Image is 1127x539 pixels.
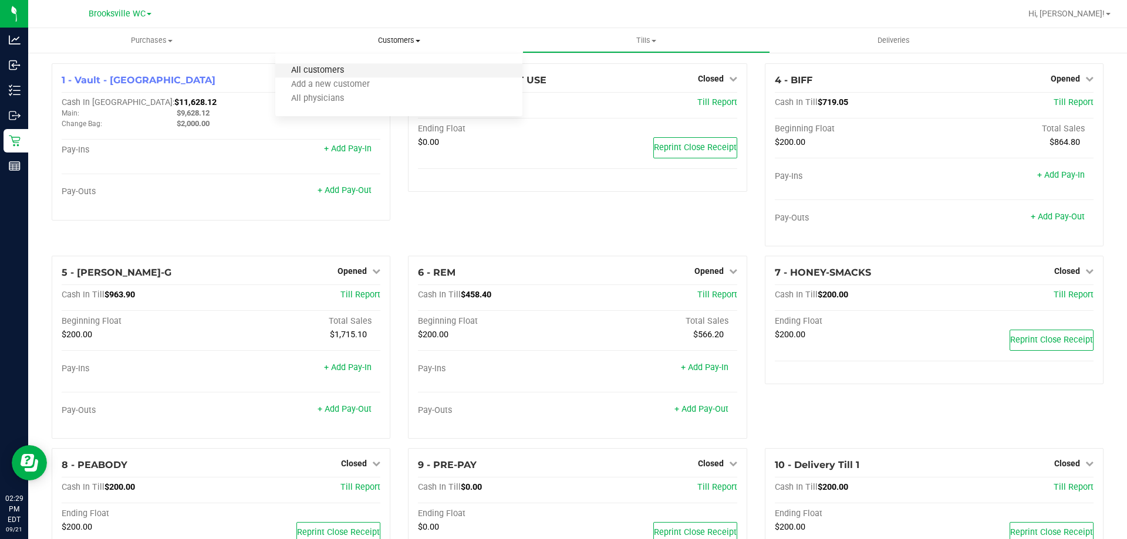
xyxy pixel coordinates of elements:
[297,527,380,537] span: Reprint Close Receipt
[324,144,372,154] a: + Add Pay-In
[62,459,127,470] span: 8 - PEABODY
[775,267,871,278] span: 7 - HONEY-SMACKS
[5,493,23,525] p: 02:29 PM EDT
[674,404,728,414] a: + Add Pay-Out
[775,290,818,300] span: Cash In Till
[341,459,367,468] span: Closed
[818,97,848,107] span: $719.05
[28,28,275,53] a: Purchases
[9,59,21,71] inline-svg: Inbound
[62,482,104,492] span: Cash In Till
[1037,170,1085,180] a: + Add Pay-In
[775,97,818,107] span: Cash In Till
[1054,459,1080,468] span: Closed
[775,482,818,492] span: Cash In Till
[62,109,79,117] span: Main:
[697,482,737,492] a: Till Report
[698,459,724,468] span: Closed
[1054,97,1094,107] span: Till Report
[1010,527,1093,537] span: Reprint Close Receipt
[29,35,275,46] span: Purchases
[340,482,380,492] a: Till Report
[523,35,769,46] span: Tills
[275,80,386,90] span: Add a new customer
[62,267,171,278] span: 5 - [PERSON_NAME]-G
[775,213,934,223] div: Pay-Outs
[1054,482,1094,492] a: Till Report
[818,290,848,300] span: $200.00
[62,74,215,86] span: 1 - Vault - [GEOGRAPHIC_DATA]
[62,97,174,107] span: Cash In [GEOGRAPHIC_DATA]:
[818,482,848,492] span: $200.00
[324,362,372,372] a: + Add Pay-In
[461,482,482,492] span: $0.00
[418,267,455,278] span: 6 - REM
[89,9,146,19] span: Brooksville WC
[418,459,477,470] span: 9 - PRE-PAY
[62,330,92,340] span: $200.00
[418,522,439,532] span: $0.00
[697,290,737,300] a: Till Report
[104,482,135,492] span: $200.00
[418,330,448,340] span: $200.00
[775,171,934,182] div: Pay-Ins
[9,84,21,96] inline-svg: Inventory
[9,135,21,147] inline-svg: Retail
[522,28,770,53] a: Tills
[177,119,210,128] span: $2,000.00
[934,124,1094,134] div: Total Sales
[340,290,380,300] a: Till Report
[104,290,135,300] span: $963.90
[654,143,737,152] span: Reprint Close Receipt
[418,316,578,327] div: Beginning Float
[9,34,21,46] inline-svg: Analytics
[221,316,381,327] div: Total Sales
[775,74,812,86] span: 4 - BIFF
[770,28,1017,53] a: Deliveries
[418,137,439,147] span: $0.00
[1010,335,1093,345] span: Reprint Close Receipt
[418,509,578,519] div: Ending Float
[275,35,522,46] span: Customers
[12,445,47,480] iframe: Resource center
[62,509,221,519] div: Ending Float
[62,364,221,374] div: Pay-Ins
[275,94,360,104] span: All physicians
[654,527,737,537] span: Reprint Close Receipt
[330,330,367,340] span: $1,715.10
[1028,9,1105,18] span: Hi, [PERSON_NAME]!
[694,266,724,276] span: Opened
[775,459,859,470] span: 10 - Delivery Till 1
[461,290,491,300] span: $458.40
[775,522,805,532] span: $200.00
[775,509,934,519] div: Ending Float
[1010,330,1094,351] button: Reprint Close Receipt
[177,109,210,117] span: $9,628.12
[62,120,102,128] span: Change Bag:
[1054,266,1080,276] span: Closed
[775,330,805,340] span: $200.00
[418,290,461,300] span: Cash In Till
[418,405,578,416] div: Pay-Outs
[318,404,372,414] a: + Add Pay-Out
[578,316,737,327] div: Total Sales
[5,525,23,534] p: 09/21
[775,137,805,147] span: $200.00
[862,35,926,46] span: Deliveries
[418,124,578,134] div: Ending Float
[693,330,724,340] span: $566.20
[1054,290,1094,300] a: Till Report
[174,97,217,107] span: $11,628.12
[62,145,221,155] div: Pay-Ins
[775,124,934,134] div: Beginning Float
[418,482,461,492] span: Cash In Till
[1031,212,1085,222] a: + Add Pay-Out
[653,137,737,158] button: Reprint Close Receipt
[697,97,737,107] span: Till Report
[62,405,221,416] div: Pay-Outs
